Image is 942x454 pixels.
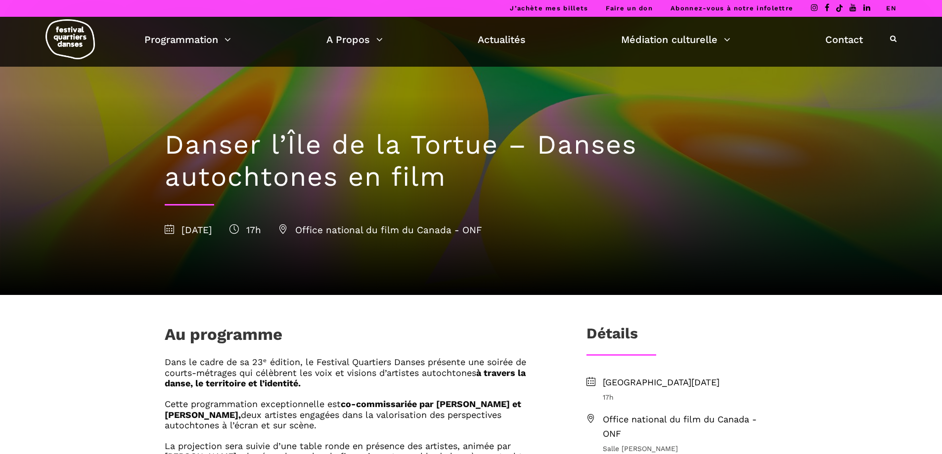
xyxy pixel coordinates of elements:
[510,4,588,12] a: J’achète mes billets
[326,31,383,48] a: A Propos
[165,325,282,349] h1: Au programme
[165,399,521,420] strong: co-commissariée par [PERSON_NAME] et [PERSON_NAME],
[144,31,231,48] a: Programmation
[825,31,863,48] a: Contact
[478,31,526,48] a: Actualités
[606,4,653,12] a: Faire un don
[229,224,261,236] span: 17h
[165,357,554,389] h6: Dans le cadre de sa 23ᵉ édition, le Festival Quartiers Danses présente une soirée de courts-métra...
[165,368,526,389] strong: à travers la danse, le territoire et l’identité.
[165,399,554,431] h6: Cette programmation exceptionnelle est deux artistes engagées dans la valorisation des perspectiv...
[45,19,95,59] img: logo-fqd-med
[278,224,482,236] span: Office national du film du Canada - ONF
[886,4,897,12] a: EN
[621,31,730,48] a: Médiation culturelle
[165,224,212,236] span: [DATE]
[603,413,778,441] span: Office national du film du Canada - ONF
[165,129,778,193] h1: Danser l’Île de la Tortue – Danses autochtones en film
[586,325,638,349] h3: Détails
[671,4,793,12] a: Abonnez-vous à notre infolettre
[603,392,778,403] span: 17h
[603,443,778,454] span: Salle [PERSON_NAME]
[603,375,778,390] span: [GEOGRAPHIC_DATA][DATE]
